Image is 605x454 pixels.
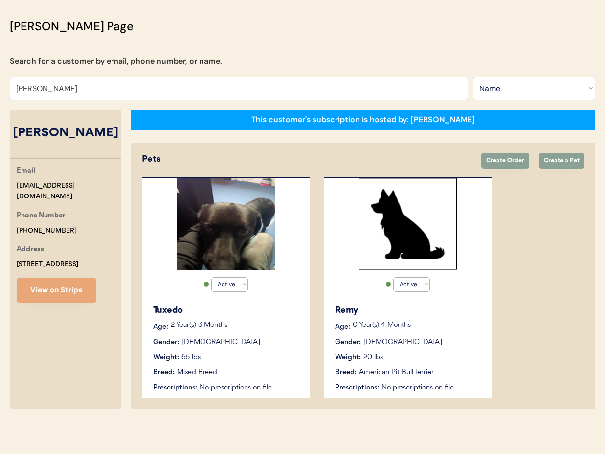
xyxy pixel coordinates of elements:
button: Create Order [481,153,529,169]
div: Tuxedo [153,304,300,317]
div: Prescriptions: [153,383,197,393]
button: View on Stripe [17,278,96,303]
p: 0 Year(s) 4 Months [353,322,482,329]
div: [PERSON_NAME] [10,124,121,143]
div: Breed: [335,368,357,378]
div: [EMAIL_ADDRESS][DOMAIN_NAME] [17,180,121,203]
div: Age: [153,322,168,332]
div: Mixed Breed [177,368,217,378]
div: [STREET_ADDRESS] [17,259,78,270]
div: Pets [142,153,471,166]
div: Phone Number [17,210,66,222]
div: Search for a customer by email, phone number, or name. [10,55,222,67]
div: [PERSON_NAME] Page [10,18,134,35]
button: Create a Pet [539,153,584,169]
p: 2 Year(s) 3 Months [171,322,300,329]
img: 1000000181.jpg [177,178,275,270]
div: Prescriptions: [335,383,379,393]
div: American Pit Bull Terrier [359,368,434,378]
div: Address [17,244,44,256]
div: Weight: [335,352,361,363]
div: Remy [335,304,482,317]
input: Search by name [10,77,468,100]
div: No prescriptions on file [381,383,482,393]
div: 65 lbs [181,352,201,363]
div: Gender: [153,337,179,347]
div: Email [17,165,35,177]
img: Rectangle%2029.svg [359,178,457,270]
div: Breed: [153,368,175,378]
div: [PHONE_NUMBER] [17,225,77,237]
div: Weight: [153,352,179,363]
div: Age: [335,322,350,332]
div: No prescriptions on file [200,383,300,393]
div: [DEMOGRAPHIC_DATA] [363,337,442,347]
div: 20 lbs [363,352,383,363]
div: Gender: [335,337,361,347]
div: [DEMOGRAPHIC_DATA] [181,337,260,347]
div: This customer's subscription is hosted by: [PERSON_NAME] [251,114,475,125]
